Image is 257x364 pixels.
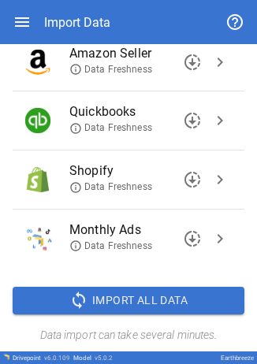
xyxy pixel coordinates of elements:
[13,327,244,344] h6: Data import can take several minutes.
[210,170,229,189] span: chevron_right
[69,63,152,76] span: Data Freshness
[44,355,70,362] span: v 6.0.109
[92,291,188,310] span: Import All Data
[210,53,229,72] span: chevron_right
[221,355,254,362] div: Earthbreeze
[183,111,202,130] span: downloading
[183,53,202,72] span: downloading
[44,15,110,30] div: Import Data
[13,287,244,315] button: Import All Data
[69,221,207,240] span: Monthly Ads
[69,121,152,135] span: Data Freshness
[210,229,229,248] span: chevron_right
[69,102,207,121] span: Quickbooks
[69,240,152,253] span: Data Freshness
[210,111,229,130] span: chevron_right
[25,108,50,133] img: Quickbooks
[69,180,152,194] span: Data Freshness
[73,355,113,362] div: Model
[13,355,70,362] div: Drivepoint
[95,355,113,362] span: v 5.0.2
[69,44,207,63] span: Amazon Seller
[25,50,50,75] img: Amazon Seller
[25,167,50,192] img: Shopify
[69,162,207,180] span: Shopify
[3,354,9,360] img: Drivepoint
[183,170,202,189] span: downloading
[25,226,54,251] img: Monthly Ads
[183,229,202,248] span: downloading
[69,291,88,310] span: sync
